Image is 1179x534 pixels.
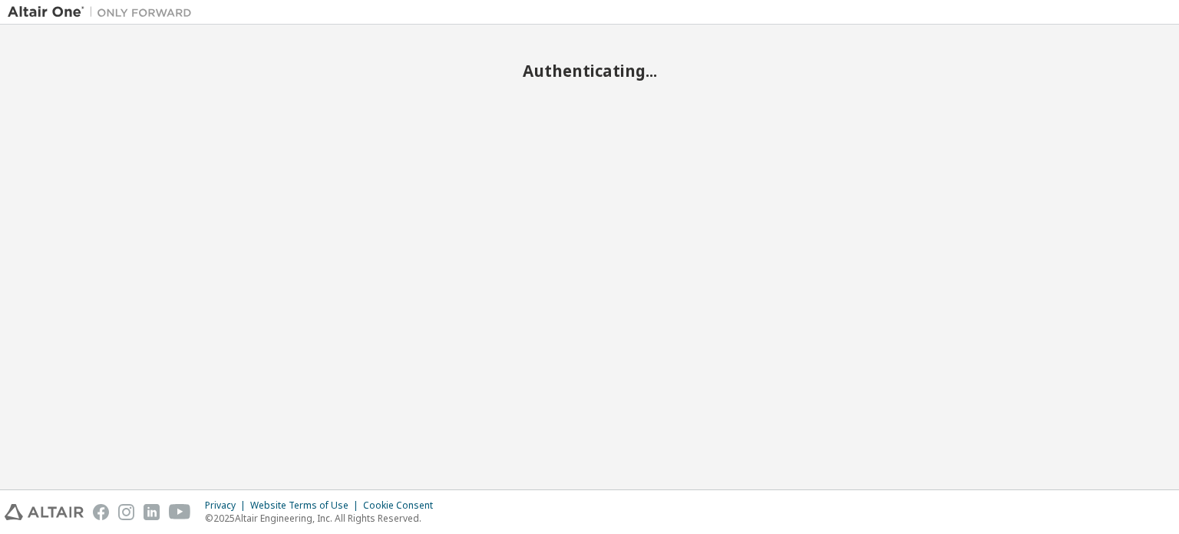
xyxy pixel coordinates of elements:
[8,61,1171,81] h2: Authenticating...
[118,504,134,520] img: instagram.svg
[250,499,363,512] div: Website Terms of Use
[8,5,200,20] img: Altair One
[144,504,160,520] img: linkedin.svg
[5,504,84,520] img: altair_logo.svg
[205,512,442,525] p: © 2025 Altair Engineering, Inc. All Rights Reserved.
[93,504,109,520] img: facebook.svg
[363,499,442,512] div: Cookie Consent
[169,504,191,520] img: youtube.svg
[205,499,250,512] div: Privacy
